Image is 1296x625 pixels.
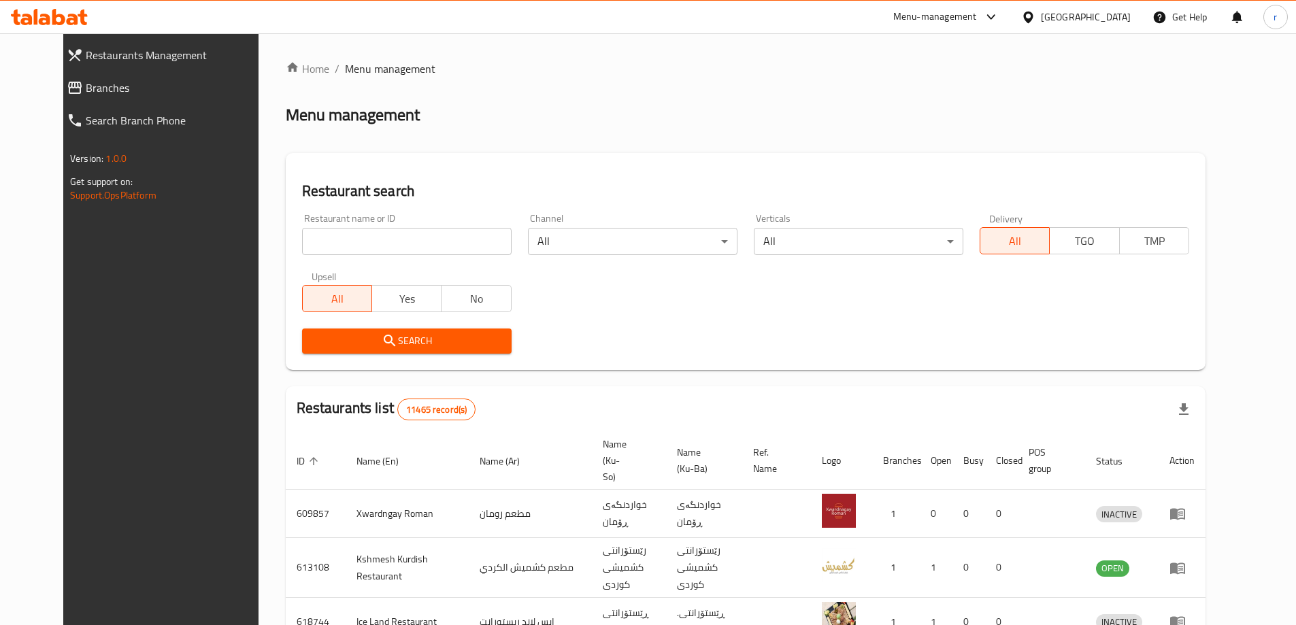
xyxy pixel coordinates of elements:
[811,432,872,490] th: Logo
[286,538,346,598] td: 613108
[1119,227,1189,254] button: TMP
[105,150,127,167] span: 1.0.0
[308,289,367,309] span: All
[822,494,856,528] img: Xwardngay Roman
[985,538,1018,598] td: 0
[989,214,1023,223] label: Delivery
[528,228,737,255] div: All
[313,333,501,350] span: Search
[286,61,1206,77] nav: breadcrumb
[1096,506,1142,522] div: INACTIVE
[872,432,920,490] th: Branches
[286,61,329,77] a: Home
[1055,231,1114,251] span: TGO
[70,150,103,167] span: Version:
[86,47,269,63] span: Restaurants Management
[677,444,726,477] span: Name (Ku-Ba)
[397,399,476,420] div: Total records count
[920,538,952,598] td: 1
[952,538,985,598] td: 0
[302,228,512,255] input: Search for restaurant name or ID..
[56,104,280,137] a: Search Branch Phone
[822,548,856,582] img: Kshmesh Kurdish Restaurant
[345,61,435,77] span: Menu management
[985,490,1018,538] td: 0
[302,181,1189,201] h2: Restaurant search
[86,80,269,96] span: Branches
[603,436,650,485] span: Name (Ku-So)
[70,173,133,190] span: Get support on:
[952,432,985,490] th: Busy
[469,490,592,538] td: مطعم رومان
[1159,432,1206,490] th: Action
[335,61,339,77] li: /
[920,490,952,538] td: 0
[286,490,346,538] td: 609857
[1169,560,1195,576] div: Menu
[56,71,280,104] a: Branches
[753,444,795,477] span: Ref. Name
[312,271,337,281] label: Upsell
[1125,231,1184,251] span: TMP
[480,453,537,469] span: Name (Ar)
[592,490,666,538] td: خواردنگەی ڕۆمان
[302,285,372,312] button: All
[1167,393,1200,426] div: Export file
[1096,453,1140,469] span: Status
[666,538,742,598] td: رێستۆرانتی کشمیشى كوردى
[441,285,511,312] button: No
[398,403,475,416] span: 11465 record(s)
[286,104,420,126] h2: Menu management
[754,228,963,255] div: All
[297,398,476,420] h2: Restaurants list
[1029,444,1069,477] span: POS group
[86,112,269,129] span: Search Branch Phone
[1096,507,1142,522] span: INACTIVE
[952,490,985,538] td: 0
[1096,560,1129,577] div: OPEN
[469,538,592,598] td: مطعم كشميش الكردي
[893,9,977,25] div: Menu-management
[447,289,505,309] span: No
[56,39,280,71] a: Restaurants Management
[1041,10,1131,24] div: [GEOGRAPHIC_DATA]
[378,289,436,309] span: Yes
[592,538,666,598] td: رێستۆرانتی کشمیشى كوردى
[297,453,322,469] span: ID
[980,227,1050,254] button: All
[356,453,416,469] span: Name (En)
[985,432,1018,490] th: Closed
[666,490,742,538] td: خواردنگەی ڕۆمان
[371,285,442,312] button: Yes
[1169,505,1195,522] div: Menu
[1274,10,1277,24] span: r
[346,490,469,538] td: Xwardngay Roman
[1096,560,1129,576] span: OPEN
[986,231,1044,251] span: All
[70,186,156,204] a: Support.OpsPlatform
[872,538,920,598] td: 1
[920,432,952,490] th: Open
[302,328,512,354] button: Search
[872,490,920,538] td: 1
[1049,227,1119,254] button: TGO
[346,538,469,598] td: Kshmesh Kurdish Restaurant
